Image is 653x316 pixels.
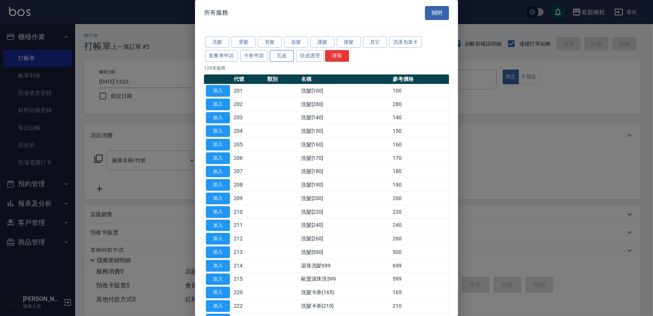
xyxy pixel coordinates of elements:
button: 洗髮 [205,36,229,48]
span: 所有服務 [204,9,228,17]
button: 加入 [206,112,230,124]
td: 165 [391,286,449,299]
td: 220 [232,286,265,299]
button: 加入 [206,206,230,218]
td: 203 [232,111,265,125]
button: 加入 [206,233,230,245]
button: 加入 [206,193,230,204]
button: 加入 [206,166,230,178]
th: 參考價格 [391,74,449,84]
th: 名稱 [299,74,391,84]
td: 204 [232,125,265,138]
td: 洗髮[260] [299,232,391,246]
button: 頭皮護理 [296,50,324,62]
button: 其它 [363,36,387,48]
td: 洗髮[220] [299,205,391,219]
th: 代號 [232,74,265,84]
td: 280 [391,97,449,111]
td: 180 [391,165,449,178]
td: 200 [391,192,449,205]
button: 洗護包套卡 [389,36,422,48]
td: 140 [391,111,449,125]
button: 燙髮 [231,36,255,48]
button: 套餐券申請 [205,50,238,62]
td: 洗髮[170] [299,151,391,165]
td: 100 [391,84,449,98]
td: 500 [391,246,449,259]
td: 211 [232,219,265,232]
td: 207 [232,165,265,178]
td: 208 [232,178,265,192]
td: 699 [391,259,449,272]
td: 洗髮[150] [299,125,391,138]
td: 222 [232,299,265,313]
button: 加入 [206,139,230,150]
p: 124 筆服務 [204,65,449,71]
td: 212 [232,232,265,246]
td: 洗髮[140] [299,111,391,125]
td: 210 [391,299,449,313]
td: 209 [232,192,265,205]
td: 240 [391,219,449,232]
td: 214 [232,259,265,272]
td: 洗髮[200] [299,192,391,205]
button: 瓦皮 [270,50,294,62]
td: 洗髮[100] [299,84,391,98]
td: 洗髮卡券(165) [299,286,391,299]
td: 260 [391,232,449,246]
td: 220 [391,205,449,219]
button: 加入 [206,220,230,231]
button: 接髮 [337,36,361,48]
button: 加入 [206,287,230,298]
td: 599 [391,272,449,286]
button: 關閉 [425,6,449,20]
td: 洗髮[280] [299,97,391,111]
td: 206 [232,151,265,165]
td: 洗髮[180] [299,165,391,178]
td: 160 [391,138,449,152]
button: 加入 [206,246,230,258]
button: 加入 [206,300,230,312]
td: 210 [232,205,265,219]
th: 類別 [265,74,299,84]
button: 剪髮 [258,36,282,48]
td: 205 [232,138,265,152]
td: 190 [391,178,449,192]
td: 洗髮[160] [299,138,391,152]
button: 加入 [206,85,230,97]
button: 染髮 [284,36,308,48]
td: 213 [232,246,265,259]
button: 加入 [206,152,230,164]
td: 201 [232,84,265,98]
td: 170 [391,151,449,165]
td: 歐盟滾珠洗599 [299,272,391,286]
button: 加入 [206,260,230,272]
td: 150 [391,125,449,138]
td: 洗髮[190] [299,178,391,192]
button: 加入 [206,125,230,137]
td: 洗髮[500] [299,246,391,259]
td: 滾珠洗髪699 [299,259,391,272]
button: 卡卷申請 [240,50,268,62]
button: 加入 [206,179,230,191]
button: 加入 [206,273,230,285]
button: 加入 [206,99,230,110]
button: 清除 [325,50,349,62]
td: 洗髮[240] [299,219,391,232]
td: 215 [232,272,265,286]
td: 洗髮卡券[210] [299,299,391,313]
button: 護髮 [310,36,334,48]
td: 202 [232,97,265,111]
